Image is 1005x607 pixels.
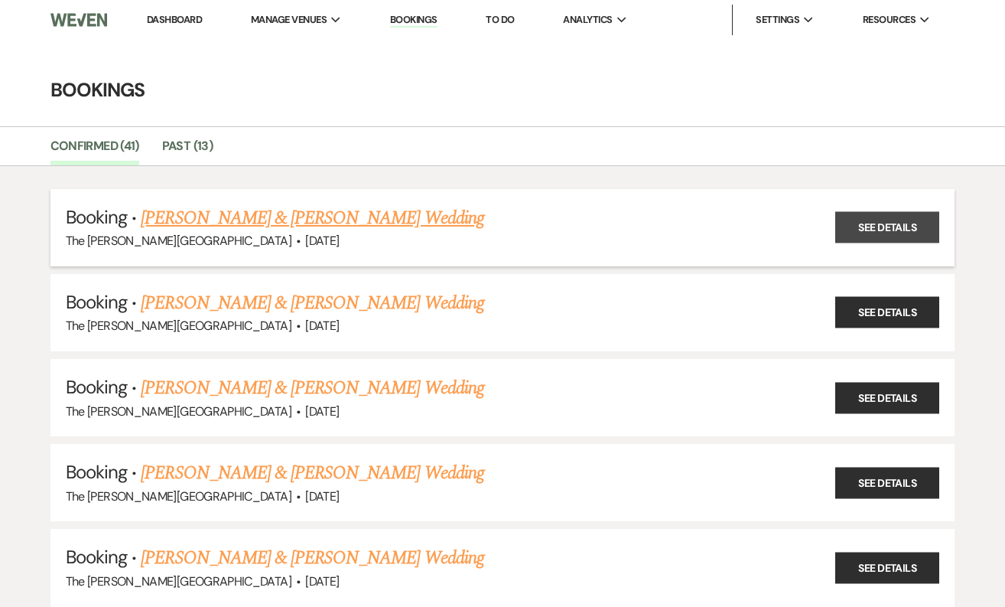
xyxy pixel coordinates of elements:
[66,375,127,399] span: Booking
[50,4,108,36] img: Weven Logo
[141,289,483,317] a: [PERSON_NAME] & [PERSON_NAME] Wedding
[835,212,939,243] a: See Details
[835,297,939,328] a: See Details
[863,12,916,28] span: Resources
[835,552,939,583] a: See Details
[835,467,939,498] a: See Details
[305,403,339,419] span: [DATE]
[66,205,127,229] span: Booking
[66,403,291,419] span: The [PERSON_NAME][GEOGRAPHIC_DATA]
[66,488,291,504] span: The [PERSON_NAME][GEOGRAPHIC_DATA]
[66,318,291,334] span: The [PERSON_NAME][GEOGRAPHIC_DATA]
[486,13,514,26] a: To Do
[563,12,612,28] span: Analytics
[162,136,213,165] a: Past (13)
[66,290,127,314] span: Booking
[305,233,339,249] span: [DATE]
[141,204,483,232] a: [PERSON_NAME] & [PERSON_NAME] Wedding
[835,382,939,413] a: See Details
[305,488,339,504] span: [DATE]
[141,459,483,487] a: [PERSON_NAME] & [PERSON_NAME] Wedding
[305,318,339,334] span: [DATE]
[305,573,339,589] span: [DATE]
[66,233,291,249] span: The [PERSON_NAME][GEOGRAPHIC_DATA]
[251,12,327,28] span: Manage Venues
[756,12,799,28] span: Settings
[141,544,483,572] a: [PERSON_NAME] & [PERSON_NAME] Wedding
[147,13,202,26] a: Dashboard
[50,136,139,165] a: Confirmed (41)
[141,374,483,402] a: [PERSON_NAME] & [PERSON_NAME] Wedding
[66,545,127,569] span: Booking
[390,13,437,28] a: Bookings
[66,573,291,589] span: The [PERSON_NAME][GEOGRAPHIC_DATA]
[66,460,127,484] span: Booking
